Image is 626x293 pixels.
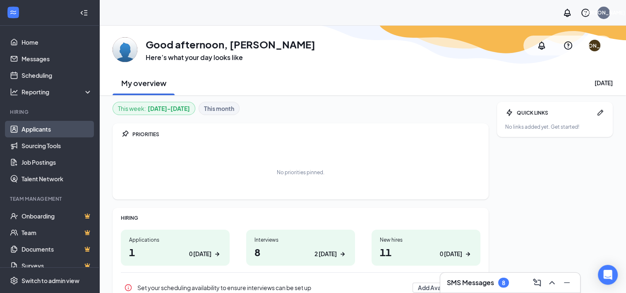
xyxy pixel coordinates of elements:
[380,236,472,243] div: New hires
[22,34,92,50] a: Home
[121,130,129,138] svg: Pin
[121,78,166,88] h2: My overview
[505,123,604,130] div: No links added yet. Get started!
[146,53,315,62] h3: Here’s what your day looks like
[380,245,472,259] h1: 11
[277,169,324,176] div: No priorities pinned.
[22,154,92,171] a: Job Postings
[213,250,221,258] svg: ArrowRight
[129,236,221,243] div: Applications
[596,108,604,117] svg: Pen
[314,250,337,258] div: 2 [DATE]
[246,230,355,266] a: Interviews82 [DATE]ArrowRight
[517,109,593,116] div: QUICK LINKS
[80,9,88,17] svg: Collapse
[204,104,234,113] b: This month
[22,88,93,96] div: Reporting
[440,250,462,258] div: 0 [DATE]
[113,37,137,62] img: Jason Alsup
[22,121,92,137] a: Applicants
[146,37,315,51] h1: Good afternoon, [PERSON_NAME]
[560,276,573,289] button: Minimize
[121,230,230,266] a: Applications10 [DATE]ArrowRight
[545,276,559,289] button: ChevronUp
[505,108,513,117] svg: Bolt
[189,250,211,258] div: 0 [DATE]
[598,265,618,285] div: Open Intercom Messenger
[132,131,480,138] div: PRIORITIES
[121,214,480,221] div: HIRING
[447,278,494,287] h3: SMS Messages
[254,245,347,259] h1: 8
[537,41,547,50] svg: Notifications
[124,283,132,292] svg: Info
[10,276,18,285] svg: Settings
[580,8,590,18] svg: QuestionInfo
[573,42,616,49] div: [PERSON_NAME]
[464,250,472,258] svg: ArrowRight
[22,137,92,154] a: Sourcing Tools
[22,241,92,257] a: DocumentsCrown
[22,50,92,67] a: Messages
[118,104,190,113] div: This week :
[563,41,573,50] svg: QuestionInfo
[10,108,91,115] div: Hiring
[9,8,17,17] svg: WorkstreamLogo
[583,9,625,16] div: [PERSON_NAME]
[22,276,79,285] div: Switch to admin view
[22,224,92,241] a: TeamCrown
[562,278,572,288] svg: Minimize
[129,245,221,259] h1: 1
[10,88,18,96] svg: Analysis
[22,67,92,84] a: Scheduling
[22,171,92,187] a: Talent Network
[502,279,505,286] div: 8
[254,236,347,243] div: Interviews
[22,257,92,274] a: SurveysCrown
[562,8,572,18] svg: Notifications
[22,208,92,224] a: OnboardingCrown
[595,79,613,87] div: [DATE]
[413,283,465,293] button: Add Availability
[148,104,190,113] b: [DATE] - [DATE]
[372,230,480,266] a: New hires110 [DATE]ArrowRight
[10,195,91,202] div: Team Management
[547,278,557,288] svg: ChevronUp
[532,278,542,288] svg: ComposeMessage
[338,250,347,258] svg: ArrowRight
[137,283,408,292] div: Set your scheduling availability to ensure interviews can be set up
[530,276,544,289] button: ComposeMessage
